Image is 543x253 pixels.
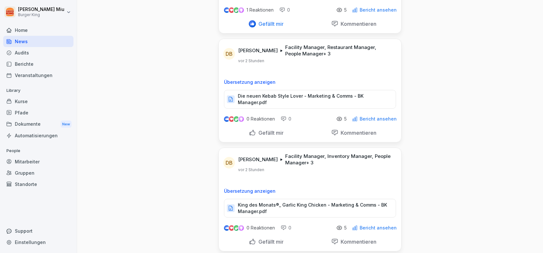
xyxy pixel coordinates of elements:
[3,237,73,248] a: Einstellungen
[238,225,244,231] img: inspiring
[281,225,291,231] div: 0
[3,146,73,156] p: People
[3,156,73,167] a: Mitarbeiter
[3,118,73,130] a: DokumenteNew
[344,7,347,13] p: 5
[360,225,397,230] p: Bericht ansehen
[229,8,234,13] img: love
[18,7,64,12] p: [PERSON_NAME] Miu
[3,24,73,36] a: Home
[238,58,264,63] p: vor 2 Stunden
[234,116,239,122] img: celebrate
[338,130,377,136] p: Kommentieren
[3,107,73,118] a: Pfade
[281,116,291,122] div: 0
[18,13,64,17] p: Burger King
[238,116,244,122] img: inspiring
[256,21,284,27] p: Gefällt mir
[238,156,278,163] p: [PERSON_NAME]
[224,225,229,230] img: like
[3,167,73,179] a: Gruppen
[3,70,73,81] a: Veranstaltungen
[360,7,397,13] p: Bericht ansehen
[285,153,393,166] p: Facility Manager, Inventory Manager, People Manager + 3
[238,7,244,13] img: inspiring
[256,238,284,245] p: Gefällt mir
[61,121,72,128] div: New
[344,116,347,122] p: 5
[3,225,73,237] div: Support
[3,58,73,70] a: Berichte
[247,116,275,122] p: 0 Reaktionen
[3,118,73,130] div: Dokumente
[3,179,73,190] a: Standorte
[224,98,396,104] a: Die neuen Kebab Style Lover - Marketing & Comms - BK Manager.pdf
[256,130,284,136] p: Gefällt mir
[238,47,278,54] p: [PERSON_NAME]
[247,7,274,13] p: 1 Reaktionen
[223,157,235,169] div: DB
[238,167,264,172] p: vor 2 Stunden
[224,7,229,13] img: like
[238,93,389,106] p: Die neuen Kebab Style Lover - Marketing & Comms - BK Manager.pdf
[234,225,239,231] img: celebrate
[338,238,377,245] p: Kommentieren
[3,96,73,107] a: Kurse
[229,226,234,230] img: love
[338,21,377,27] p: Kommentieren
[279,7,290,13] div: 0
[3,47,73,58] a: Audits
[238,202,389,215] p: King des Monats®_ Garlic King Chicken - Marketing & Comms - BK Manager.pdf
[360,116,397,122] p: Bericht ansehen
[224,207,396,213] a: King des Monats®_ Garlic King Chicken - Marketing & Comms - BK Manager.pdf
[224,116,229,122] img: like
[344,225,347,230] p: 5
[229,117,234,122] img: love
[3,36,73,47] a: News
[224,80,396,85] p: Übersetzung anzeigen
[247,225,275,230] p: 0 Reaktionen
[285,44,393,57] p: Facility Manager, Restaurant Manager, People Manager + 3
[224,189,396,194] p: Übersetzung anzeigen
[234,7,239,13] img: celebrate
[223,48,235,60] div: DB
[3,85,73,96] p: Library
[3,130,73,141] a: Automatisierungen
